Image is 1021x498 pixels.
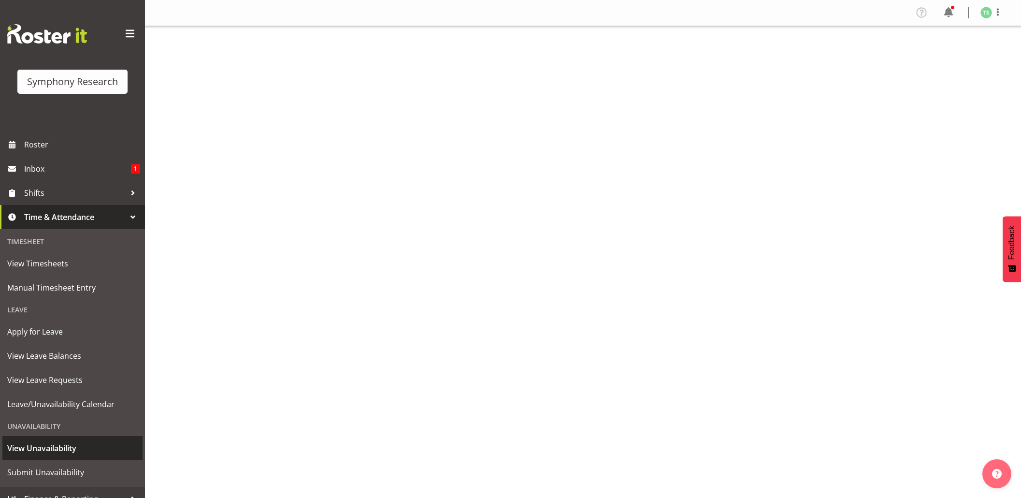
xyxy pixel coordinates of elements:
span: Manual Timesheet Entry [7,280,138,295]
span: Inbox [24,161,131,176]
span: 1 [131,164,140,174]
img: tanya-stebbing1954.jpg [980,7,992,18]
span: Apply for Leave [7,324,138,339]
span: Roster [24,137,140,152]
a: View Leave Requests [2,368,143,392]
span: Time & Attendance [24,210,126,224]
div: Leave [2,300,143,320]
button: Feedback - Show survey [1003,216,1021,282]
span: View Leave Balances [7,349,138,363]
span: Shifts [24,186,126,200]
a: View Timesheets [2,251,143,276]
span: Leave/Unavailability Calendar [7,397,138,411]
a: View Leave Balances [2,344,143,368]
div: Unavailability [2,416,143,436]
img: Rosterit website logo [7,24,87,44]
div: Timesheet [2,232,143,251]
a: Manual Timesheet Entry [2,276,143,300]
span: View Timesheets [7,256,138,271]
span: View Leave Requests [7,373,138,387]
span: Feedback [1007,226,1016,260]
a: Apply for Leave [2,320,143,344]
img: help-xxl-2.png [992,469,1002,479]
a: Leave/Unavailability Calendar [2,392,143,416]
span: View Unavailability [7,441,138,455]
div: Symphony Research [27,74,118,89]
a: View Unavailability [2,436,143,460]
a: Submit Unavailability [2,460,143,484]
span: Submit Unavailability [7,465,138,480]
